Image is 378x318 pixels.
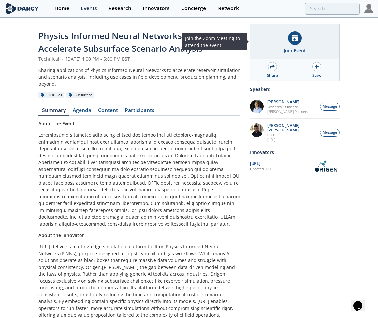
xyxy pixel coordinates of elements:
input: Advanced Search [305,3,360,15]
div: Innovators [250,146,340,158]
a: Participants [121,108,158,116]
button: Message [320,103,340,111]
p: CEO [267,133,317,137]
div: Save [312,73,321,78]
div: [URL] [250,161,312,167]
div: Updated [DATE] [250,167,312,172]
p: [PERSON_NAME] [267,100,308,104]
div: Oil & Gas [38,92,64,98]
p: [PERSON_NAME] Partners [267,109,308,114]
div: Events [81,6,97,11]
div: Research [109,6,131,11]
a: Summary [38,108,69,116]
button: Message [320,129,340,137]
span: Message [323,130,337,135]
iframe: chat widget [351,292,371,311]
img: 20112e9a-1f67-404a-878c-a26f1c79f5da [250,123,264,137]
span: Physics Informed Neural Networks (PINNs) to Accelerate Subsurface Scenario Analysis [38,30,226,54]
span: Message [323,104,337,109]
strong: About the Event [38,120,75,127]
img: OriGen.AI [312,160,340,172]
img: 1EXUV5ipS3aUf9wnAL7U [250,100,264,113]
div: Share [267,73,278,78]
span: • [61,56,65,62]
div: Join Event [284,47,306,54]
div: Innovators [143,6,170,11]
p: [PERSON_NAME] [PERSON_NAME] [267,123,317,132]
div: Home [54,6,69,11]
p: [URL] [267,137,317,142]
a: Agenda [69,108,94,116]
div: Concierge [181,6,206,11]
a: Content [94,108,121,116]
div: Speakers [250,83,340,95]
strong: About the Innovator [38,232,84,238]
div: Network [217,6,239,11]
div: Technical [DATE] 4:00 PM - 5:00 PM BST [38,55,240,62]
p: Research Associate [267,105,308,109]
img: logo-wide.svg [5,3,40,14]
img: Profile [364,4,373,13]
div: Subsurface [66,92,94,98]
p: Loremipsumd sitametco adipiscing elitsed doe tempo inci utl etdolore-magnaaliq, enimadmin veniamq... [38,131,240,227]
div: Sharing applications of Physics Informed Neural Networks to accelerate reservoir simulation and s... [38,67,240,87]
a: [URL] Updated[DATE] OriGen.AI [250,160,340,172]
